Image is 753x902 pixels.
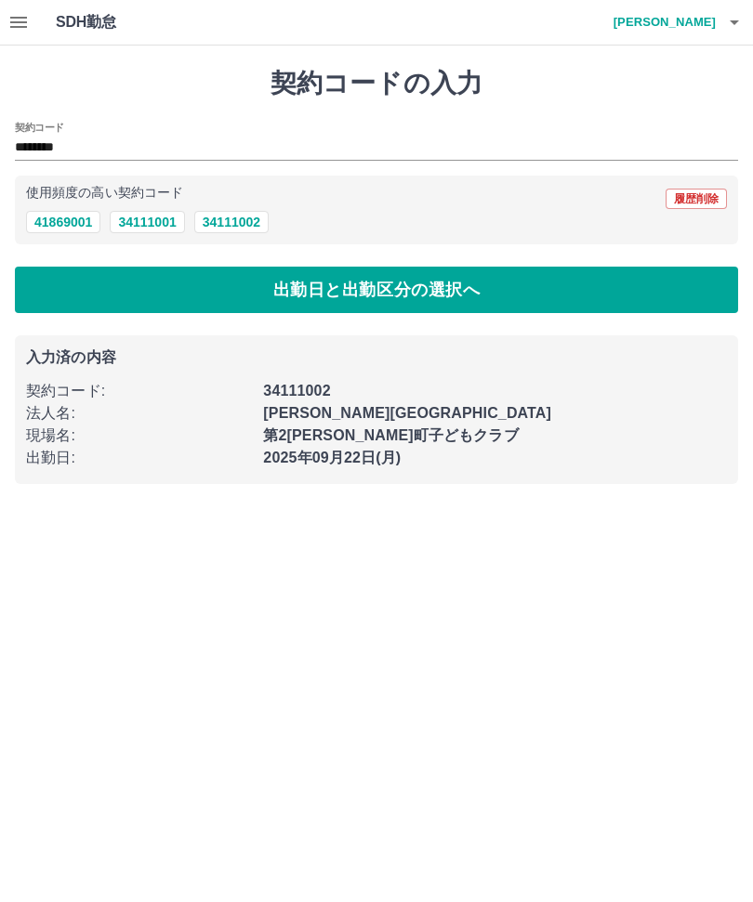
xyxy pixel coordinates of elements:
[26,402,252,425] p: 法人名 :
[26,350,727,365] p: 入力済の内容
[26,447,252,469] p: 出勤日 :
[110,211,184,233] button: 34111001
[263,427,518,443] b: 第2[PERSON_NAME]町子どもクラブ
[15,68,738,99] h1: 契約コードの入力
[26,187,183,200] p: 使用頻度の高い契約コード
[194,211,269,233] button: 34111002
[666,189,727,209] button: 履歴削除
[26,211,100,233] button: 41869001
[26,425,252,447] p: 現場名 :
[26,380,252,402] p: 契約コード :
[263,383,330,399] b: 34111002
[15,120,64,135] h2: 契約コード
[263,450,401,465] b: 2025年09月22日(月)
[263,405,551,421] b: [PERSON_NAME][GEOGRAPHIC_DATA]
[15,267,738,313] button: 出勤日と出勤区分の選択へ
